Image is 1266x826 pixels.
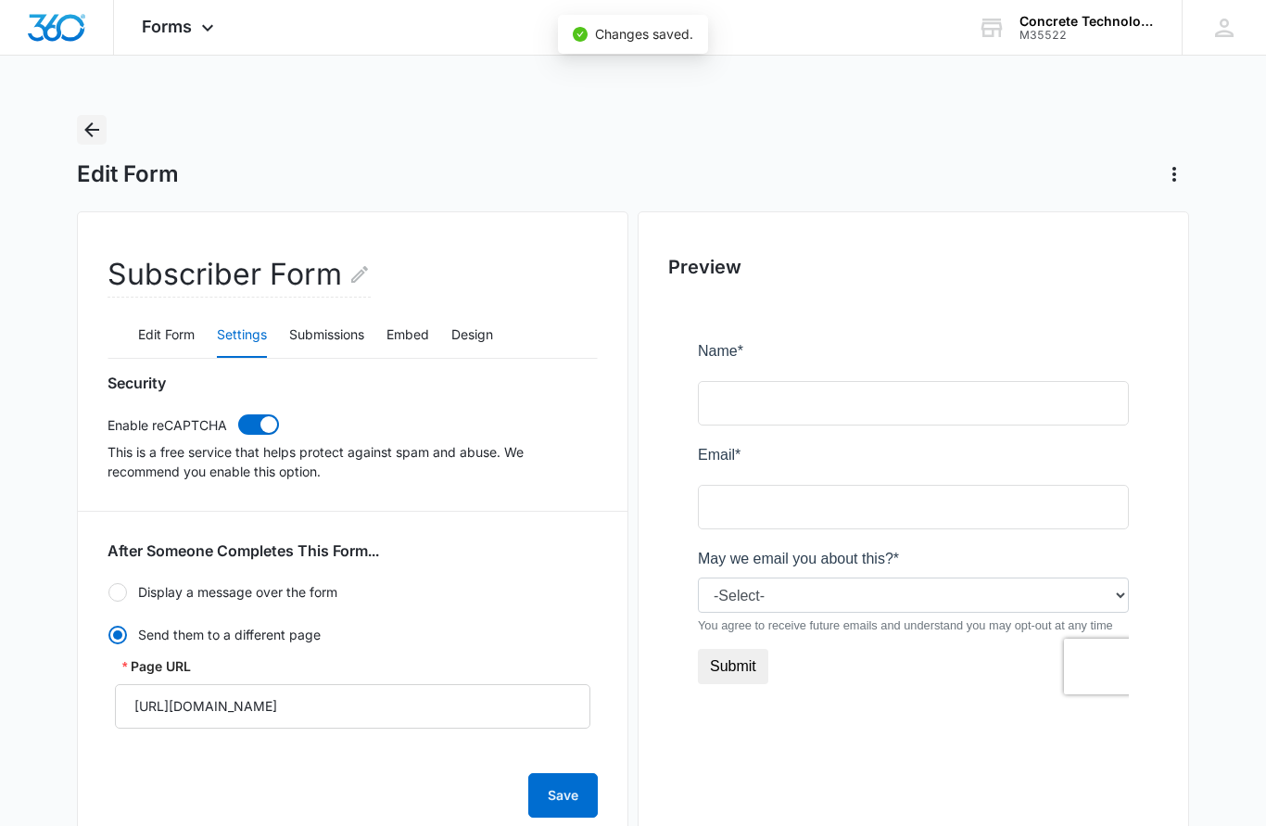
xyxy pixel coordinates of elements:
div: account id [1019,29,1155,42]
h1: Edit Form [77,160,179,188]
span: check-circle [573,27,588,42]
span: Forms [142,17,192,36]
h2: Preview [668,253,1158,281]
button: Back [77,115,107,145]
div: account name [1019,14,1155,29]
h3: Security [108,374,166,392]
button: Settings [217,313,267,358]
button: Design [451,313,493,358]
span: Changes saved. [595,26,693,42]
h3: After Someone Completes This Form... [108,541,379,560]
p: Enable reCAPTCHA [108,415,227,435]
button: Save [528,773,598,818]
button: Embed [386,313,429,358]
label: Page URL [122,656,191,677]
button: Submissions [289,313,364,358]
h2: Subscriber Form [108,252,371,298]
p: This is a free service that helps protect against spam and abuse. We recommend you enable this op... [108,442,598,481]
label: Send them to a different page [108,625,598,645]
input: Page URL [115,684,590,729]
button: Edit Form Name [348,252,371,297]
span: Submit [12,318,58,334]
label: Display a message over the form [108,582,598,603]
iframe: reCAPTCHA [366,299,603,354]
button: Actions [1159,159,1189,189]
button: Edit Form [138,313,195,358]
